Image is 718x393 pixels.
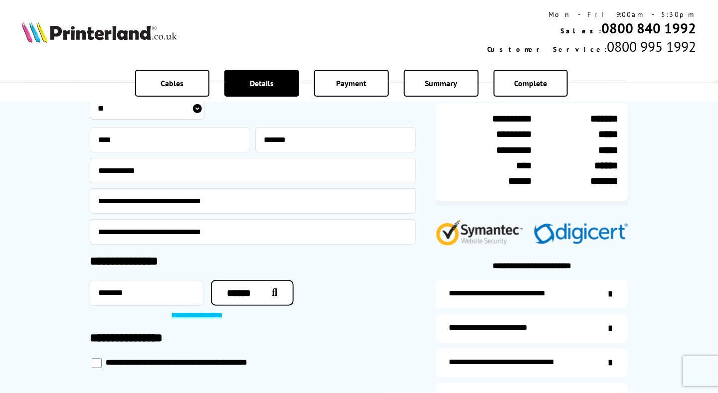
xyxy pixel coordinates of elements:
span: Sales: [561,26,602,35]
a: additional-cables [436,349,628,377]
span: Payment [337,78,367,88]
span: 0800 995 1992 [607,37,697,56]
a: 0800 840 1992 [602,19,697,37]
img: Printerland Logo [21,21,177,43]
span: Complete [515,78,547,88]
a: items-arrive [436,314,628,343]
span: Cables [161,78,184,88]
span: Customer Service: [488,45,607,54]
span: Summary [425,78,457,88]
div: Mon - Fri 9:00am - 5:30pm [488,10,697,19]
a: additional-ink [436,280,628,308]
span: Details [250,78,274,88]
